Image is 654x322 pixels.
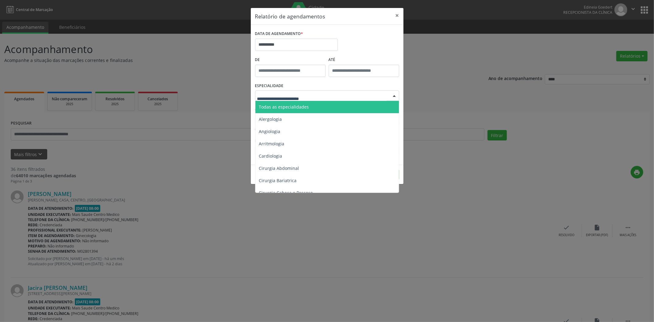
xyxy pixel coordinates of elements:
[259,104,309,110] span: Todas as especialidades
[259,178,297,183] span: Cirurgia Bariatrica
[259,153,282,159] span: Cardiologia
[255,29,303,39] label: DATA DE AGENDAMENTO
[259,190,313,196] span: Cirurgia Cabeça e Pescoço
[259,128,281,134] span: Angiologia
[259,141,285,147] span: Arritmologia
[329,55,399,65] label: ATÉ
[255,12,325,20] h5: Relatório de agendamentos
[259,165,299,171] span: Cirurgia Abdominal
[255,81,284,91] label: ESPECIALIDADE
[391,8,403,23] button: Close
[259,116,282,122] span: Alergologia
[255,55,326,65] label: De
